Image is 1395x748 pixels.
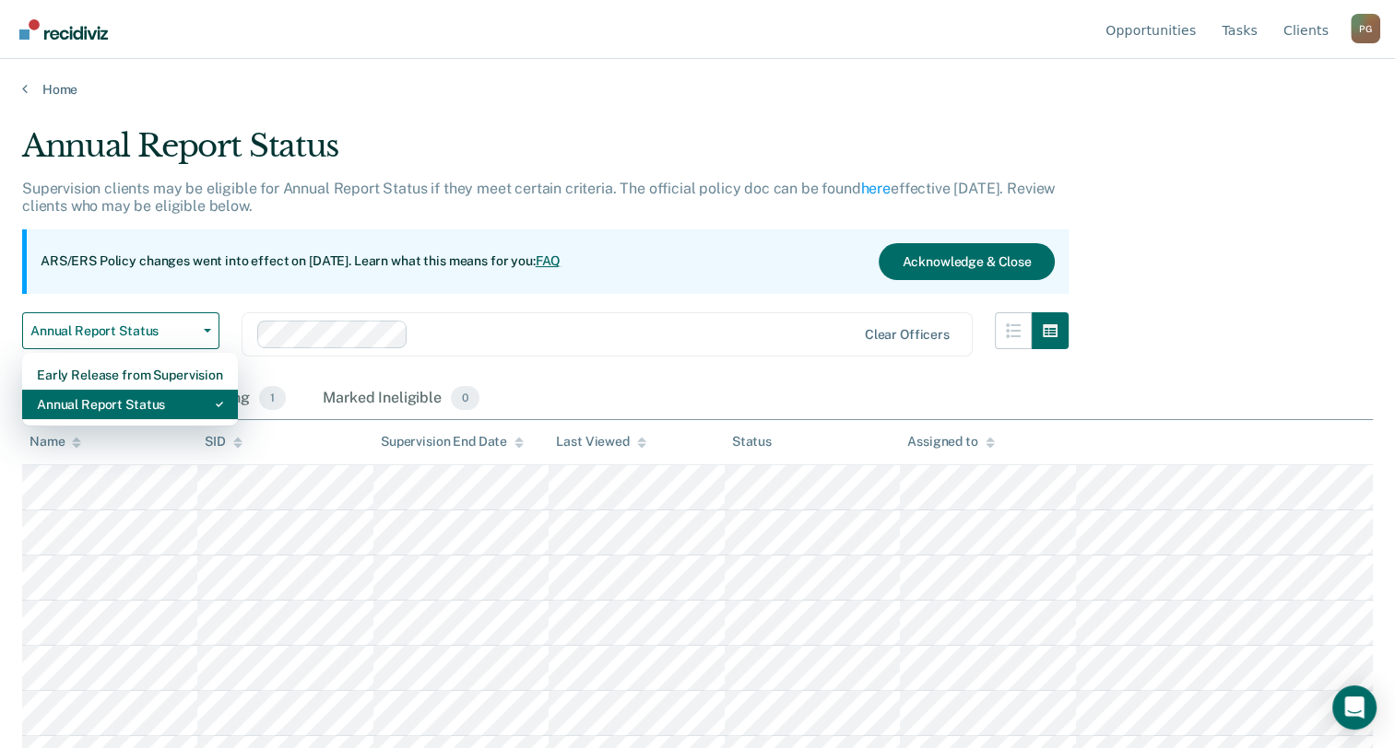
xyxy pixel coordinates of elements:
div: P G [1351,14,1380,43]
span: 0 [451,386,479,410]
button: Annual Report Status [22,312,219,349]
img: Recidiviz [19,19,108,40]
a: Home [22,81,1373,98]
div: Open Intercom Messenger [1332,685,1377,730]
p: Supervision clients may be eligible for Annual Report Status if they meet certain criteria. The o... [22,180,1055,215]
div: Assigned to [907,434,994,450]
div: Early Release from Supervision [37,360,223,390]
a: here [861,180,891,197]
div: Dropdown Menu [22,353,238,427]
div: Clear officers [865,327,950,343]
p: ARS/ERS Policy changes went into effect on [DATE]. Learn what this means for you: [41,252,561,271]
span: Annual Report Status [30,323,196,339]
div: Last Viewed [556,434,645,450]
div: Supervision End Date [381,434,524,450]
span: 1 [259,386,286,410]
div: Annual Report Status [37,390,223,419]
a: FAQ [536,253,562,268]
div: Status [732,434,772,450]
div: Annual Report Status [22,127,1069,180]
div: Marked Ineligible0 [319,379,483,419]
div: Name [30,434,81,450]
button: Profile dropdown button [1351,14,1380,43]
div: SID [205,434,242,450]
div: Pending1 [191,379,290,419]
button: Acknowledge & Close [879,243,1054,280]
